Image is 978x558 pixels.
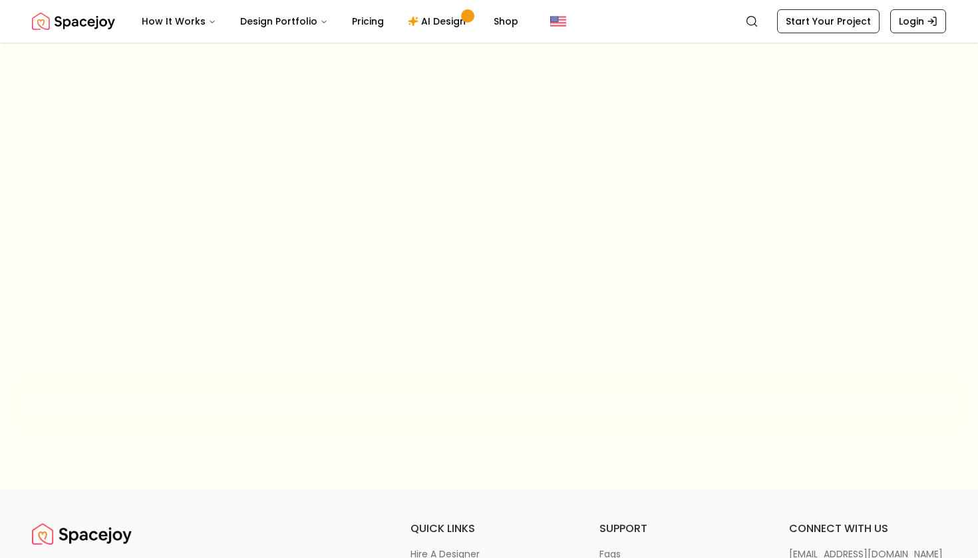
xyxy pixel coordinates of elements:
nav: Main [131,8,529,35]
img: Spacejoy Logo [32,521,132,547]
a: Spacejoy [32,8,115,35]
a: AI Design [397,8,480,35]
a: Pricing [341,8,395,35]
h6: connect with us [789,521,946,537]
a: Login [890,9,946,33]
button: Design Portfolio [230,8,339,35]
button: How It Works [131,8,227,35]
a: Start Your Project [777,9,880,33]
a: Shop [483,8,529,35]
img: Spacejoy Logo [32,8,115,35]
a: Spacejoy [32,521,132,547]
img: United States [550,13,566,29]
h6: quick links [410,521,568,537]
h6: support [599,521,756,537]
